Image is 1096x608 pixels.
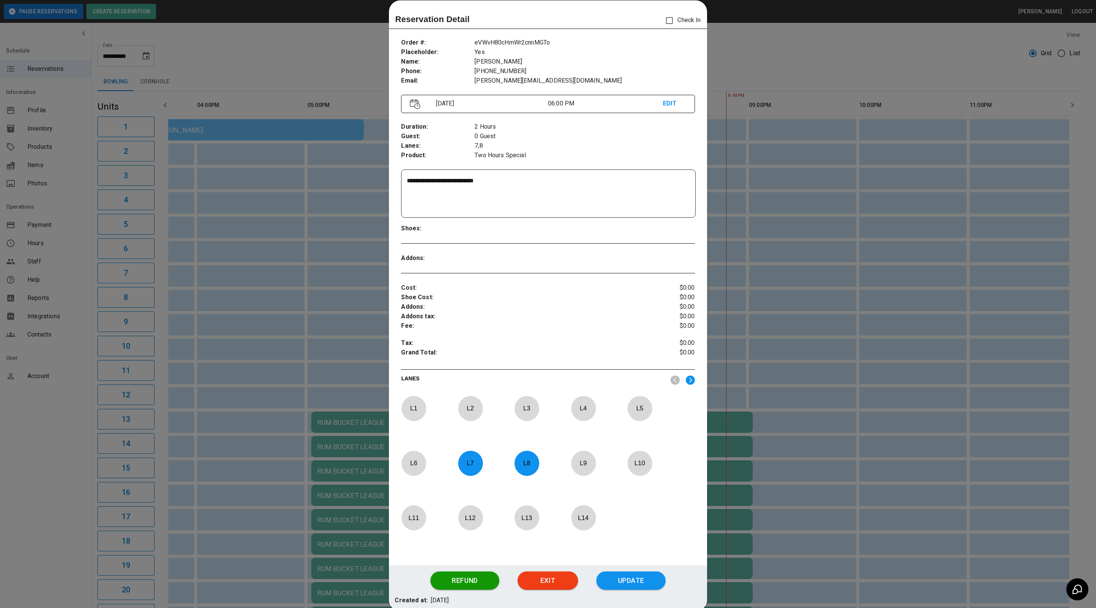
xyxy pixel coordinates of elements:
p: [PERSON_NAME] [475,57,695,67]
p: Phone : [401,67,475,76]
p: Grand Total : [401,348,646,359]
p: Duration : [401,122,475,132]
p: Addons : [401,254,475,263]
p: L 4 [571,399,596,417]
p: L 13 [514,509,539,527]
p: L 10 [627,454,652,472]
p: 7,8 [475,141,695,151]
p: Lanes : [401,141,475,151]
p: Email : [401,76,475,86]
p: L 5 [627,399,652,417]
p: L 6 [401,454,426,472]
p: 06:00 PM [548,99,663,108]
p: Check In [661,13,701,29]
p: Shoe Cost : [401,293,646,302]
p: L 2 [458,399,483,417]
p: Tax : [401,338,646,348]
p: [DATE] [433,99,548,108]
p: L 14 [571,509,596,527]
p: Order # : [401,38,475,48]
p: EDIT [663,99,686,109]
p: Placeholder : [401,48,475,57]
p: $0.00 [646,321,695,331]
p: Product : [401,151,475,160]
img: Vector [410,99,421,109]
button: Update [596,571,666,590]
p: Reservation Detail [395,13,470,26]
p: Name : [401,57,475,67]
p: $0.00 [646,283,695,293]
p: Two Hours Special [475,151,695,160]
p: Addons : [401,302,646,312]
p: Fee : [401,321,646,331]
p: Created at: [395,596,428,605]
p: L 9 [571,454,596,472]
p: L 1 [401,399,426,417]
p: L 11 [401,509,426,527]
p: L 3 [514,399,539,417]
img: nav_left.svg [671,375,680,385]
p: Cost : [401,283,646,293]
p: $0.00 [646,312,695,321]
p: LANES [401,375,664,385]
p: 0 Guest [475,132,695,141]
p: [PERSON_NAME][EMAIL_ADDRESS][DOMAIN_NAME] [475,76,695,86]
p: L 8 [514,454,539,472]
p: L 12 [458,509,483,527]
button: Exit [518,571,578,590]
p: eVWvH80cHmWr2cnnMGTo [475,38,695,48]
p: $0.00 [646,302,695,312]
p: [PHONE_NUMBER] [475,67,695,76]
p: Shoes : [401,224,475,233]
p: $0.00 [646,293,695,302]
p: Addons tax : [401,312,646,321]
button: Refund [430,571,499,590]
img: right.svg [686,375,695,385]
p: L 7 [458,454,483,472]
p: $0.00 [646,338,695,348]
p: Guest : [401,132,475,141]
p: Yes [475,48,695,57]
p: $0.00 [646,348,695,359]
p: 2 Hours [475,122,695,132]
p: [DATE] [431,596,449,605]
